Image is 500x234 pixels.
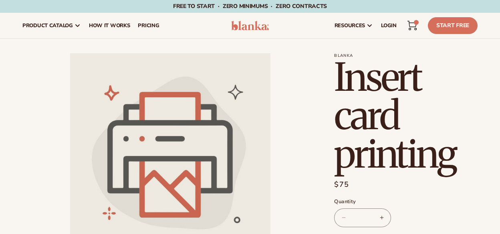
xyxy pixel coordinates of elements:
span: resources [335,22,365,29]
a: product catalog [18,13,85,38]
span: pricing [138,22,159,29]
span: Free to start · ZERO minimums · ZERO contracts [173,2,327,10]
a: LOGIN [377,13,401,38]
label: Quantity [334,198,478,206]
span: product catalog [22,22,73,29]
img: logo [231,21,269,30]
a: Start Free [428,17,478,34]
span: LOGIN [381,22,397,29]
a: pricing [134,13,163,38]
span: How It Works [89,22,130,29]
a: How It Works [85,13,134,38]
span: $75 [334,179,349,190]
h1: Insert card printing [334,58,478,173]
a: resources [331,13,377,38]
